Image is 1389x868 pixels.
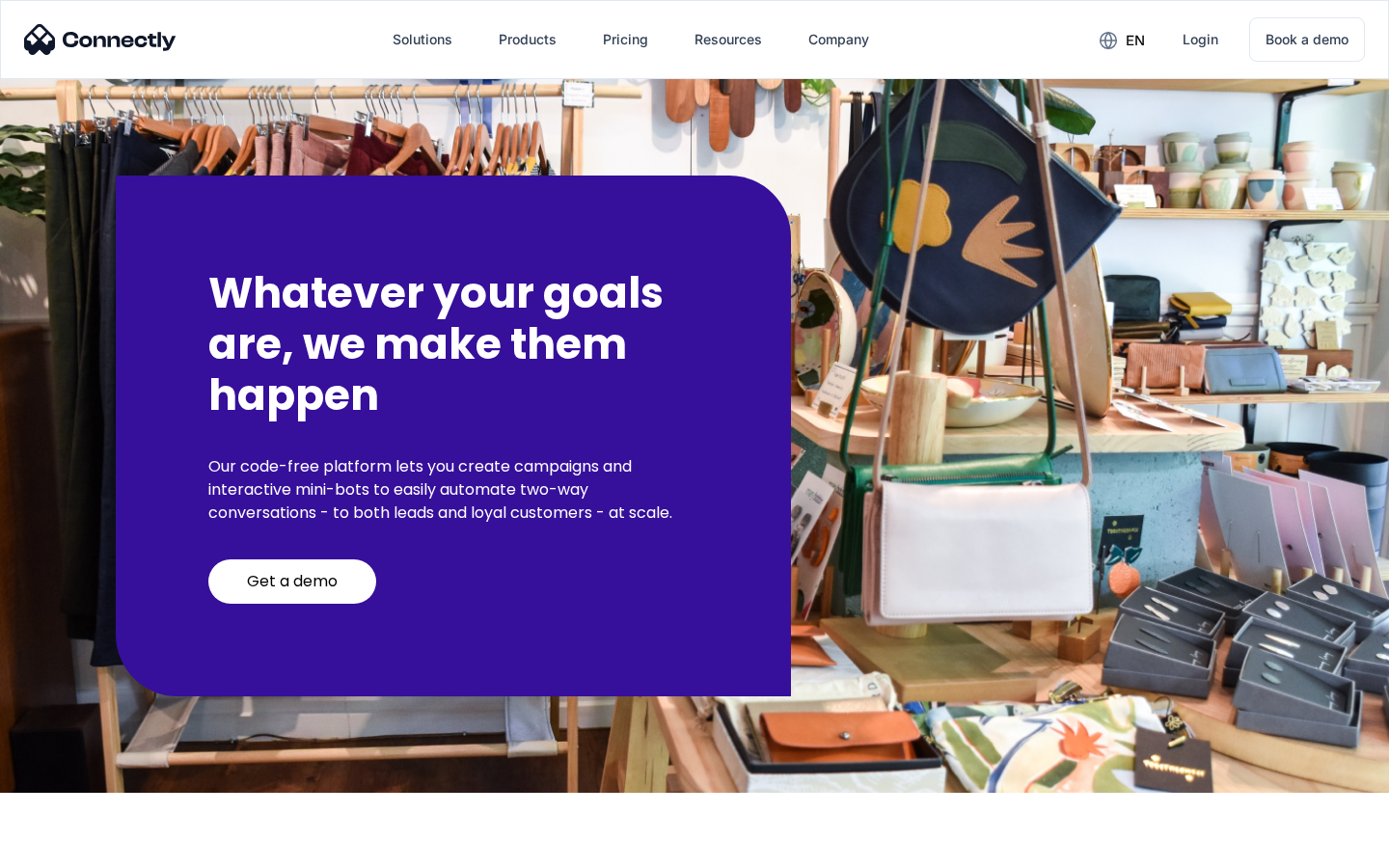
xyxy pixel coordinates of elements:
[24,24,177,55] img: Connectly Logo
[208,268,698,420] h2: Whatever your goals are, we make them happen
[1167,16,1234,63] a: Login
[694,26,762,53] div: Resources
[1183,26,1218,53] div: Login
[1126,27,1145,54] div: en
[39,834,116,861] ul: Language list
[208,455,698,525] p: Our code-free platform lets you create campaigns and interactive mini-bots to easily automate two...
[1249,17,1365,62] a: Book a demo
[19,834,116,861] aside: Language selected: English
[247,572,338,591] div: Get a demo
[499,26,557,53] div: Products
[208,559,376,604] a: Get a demo
[603,26,648,53] div: Pricing
[587,16,664,63] a: Pricing
[393,26,452,53] div: Solutions
[808,26,869,53] div: Company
